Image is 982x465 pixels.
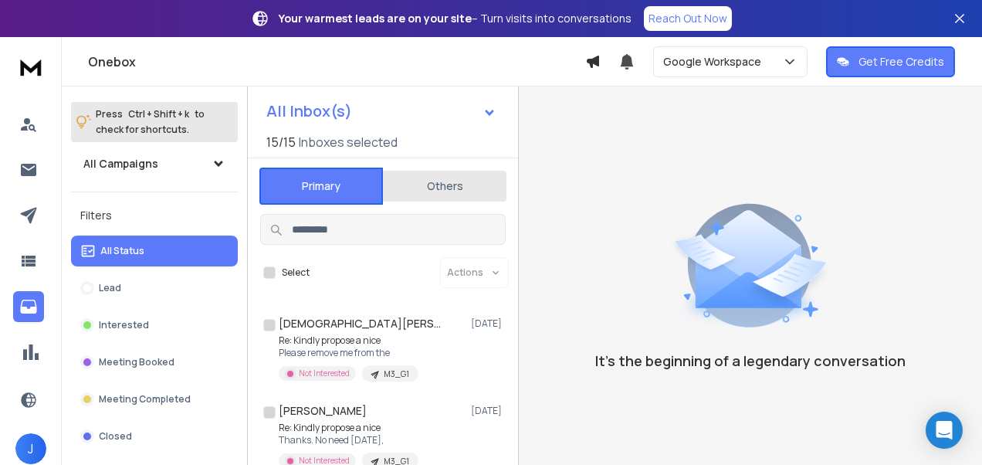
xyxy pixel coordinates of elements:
[15,53,46,81] img: logo
[279,11,472,25] strong: Your warmest leads are on your site
[858,54,944,70] p: Get Free Credits
[254,96,509,127] button: All Inbox(s)
[126,105,191,123] span: Ctrl + Shift + k
[644,6,732,31] a: Reach Out Now
[471,317,506,330] p: [DATE]
[279,334,418,347] p: Re: Kindly propose a nice
[100,245,144,257] p: All Status
[96,107,205,137] p: Press to check for shortcuts.
[471,405,506,417] p: [DATE]
[99,393,191,406] p: Meeting Completed
[15,433,46,464] button: J
[595,350,906,372] p: It’s the beginning of a legendary conversation
[71,310,238,341] button: Interested
[279,403,367,419] h1: [PERSON_NAME]
[71,421,238,452] button: Closed
[279,316,449,331] h1: [DEMOGRAPHIC_DATA][PERSON_NAME]
[71,148,238,179] button: All Campaigns
[279,434,418,446] p: Thanks. No need [DATE],
[99,430,132,443] p: Closed
[279,422,418,434] p: Re: Kindly propose a nice
[71,384,238,415] button: Meeting Completed
[266,133,296,151] span: 15 / 15
[299,368,350,379] p: Not Interested
[663,54,767,70] p: Google Workspace
[383,169,506,203] button: Others
[71,205,238,226] h3: Filters
[279,347,418,359] p: Please remove me from the
[299,133,398,151] h3: Inboxes selected
[826,46,955,77] button: Get Free Credits
[279,11,632,26] p: – Turn visits into conversations
[71,273,238,304] button: Lead
[282,266,310,279] label: Select
[926,412,963,449] div: Open Intercom Messenger
[83,156,158,171] h1: All Campaigns
[88,53,585,71] h1: Onebox
[99,319,149,331] p: Interested
[266,104,352,119] h1: All Inbox(s)
[71,347,238,378] button: Meeting Booked
[648,11,727,26] p: Reach Out Now
[71,236,238,266] button: All Status
[99,282,121,294] p: Lead
[384,368,409,380] p: M3_G1
[259,168,383,205] button: Primary
[99,356,174,368] p: Meeting Booked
